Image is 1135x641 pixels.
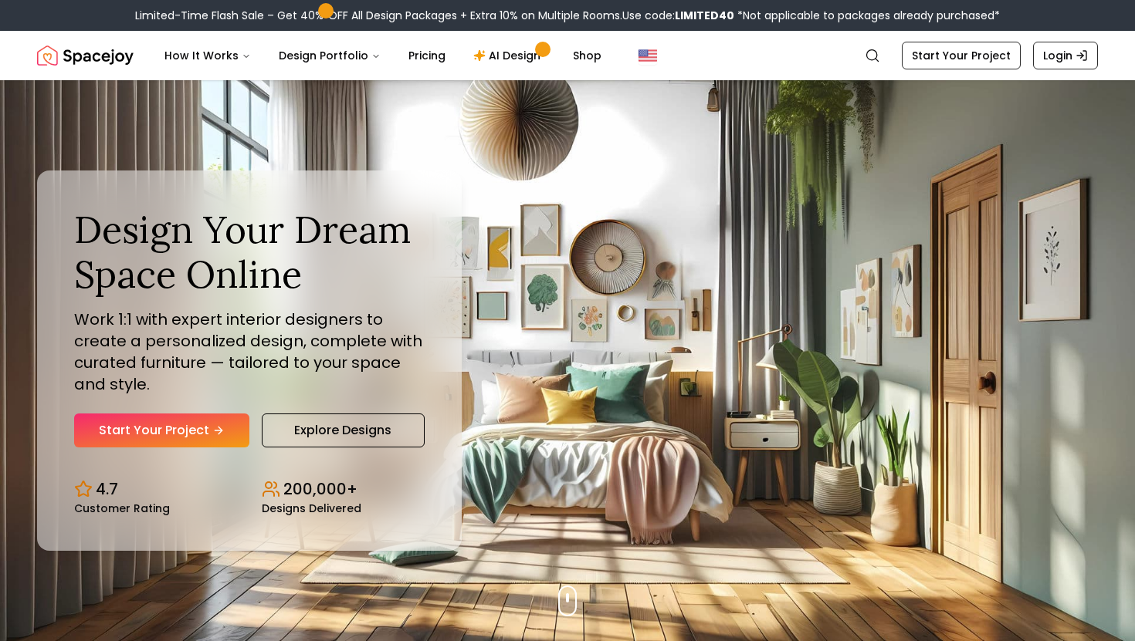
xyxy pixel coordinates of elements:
button: Design Portfolio [266,40,393,71]
a: Shop [561,40,614,71]
a: AI Design [461,40,557,71]
h1: Design Your Dream Space Online [74,207,425,296]
a: Start Your Project [902,42,1021,69]
img: Spacejoy Logo [37,40,134,71]
span: Use code: [622,8,734,23]
a: Pricing [396,40,458,71]
span: *Not applicable to packages already purchased* [734,8,1000,23]
p: 200,000+ [283,478,357,500]
small: Designs Delivered [262,503,361,514]
nav: Main [152,40,614,71]
img: United States [639,46,657,65]
button: How It Works [152,40,263,71]
a: Spacejoy [37,40,134,71]
a: Login [1033,42,1098,69]
p: 4.7 [96,478,118,500]
p: Work 1:1 with expert interior designers to create a personalized design, complete with curated fu... [74,309,425,395]
b: LIMITED40 [675,8,734,23]
div: Design stats [74,466,425,514]
a: Explore Designs [262,413,425,447]
nav: Global [37,31,1098,80]
div: Limited-Time Flash Sale – Get 40% OFF All Design Packages + Extra 10% on Multiple Rooms. [135,8,1000,23]
a: Start Your Project [74,413,249,447]
small: Customer Rating [74,503,170,514]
